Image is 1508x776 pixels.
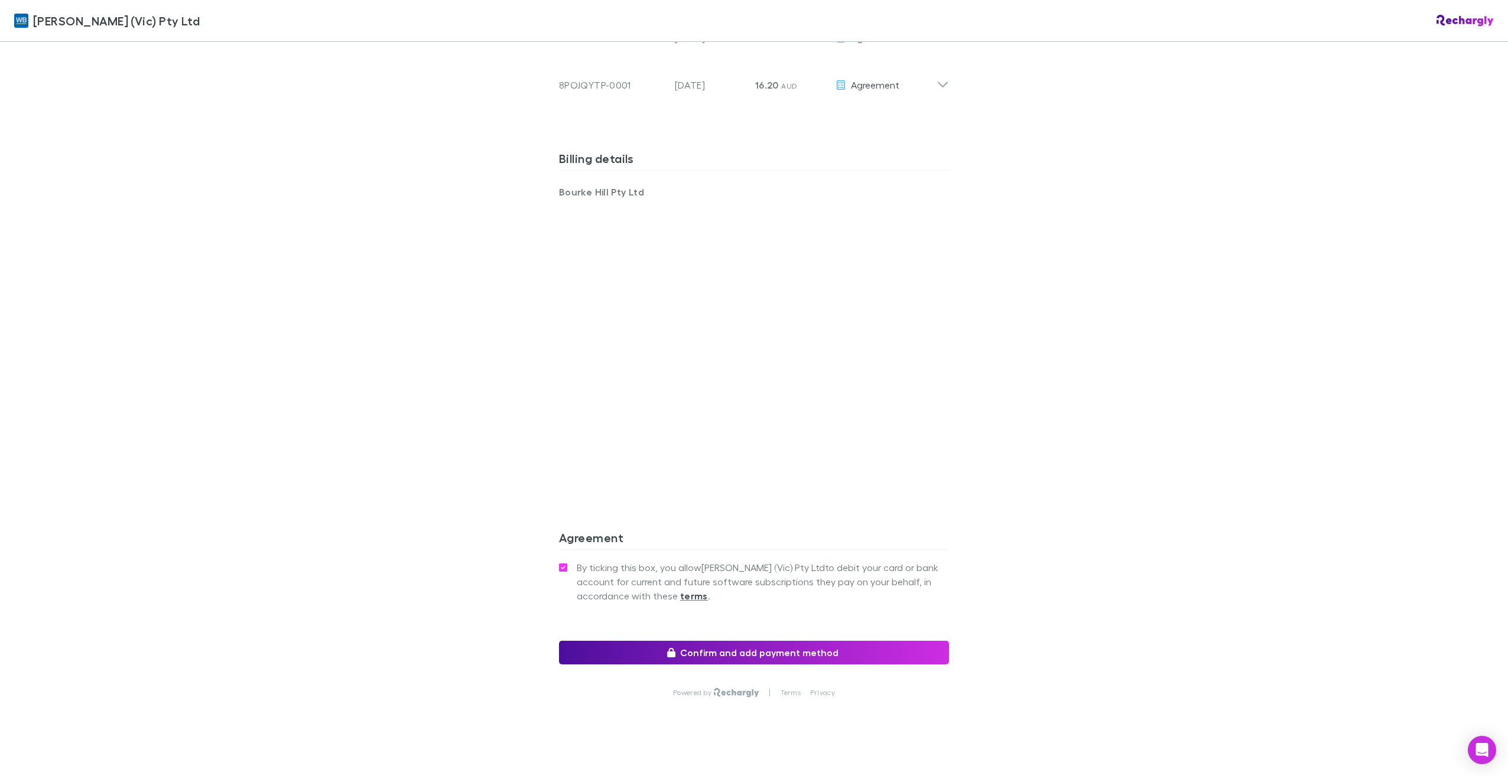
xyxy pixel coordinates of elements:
[559,641,949,664] button: Confirm and add payment method
[755,79,779,91] span: 16.20
[550,57,958,104] div: 8POJQYTP-0001[DATE]16.20 AUDAgreement
[769,688,771,697] p: |
[673,688,714,697] p: Powered by
[810,688,835,697] a: Privacy
[559,151,949,170] h3: Billing details
[781,688,801,697] a: Terms
[557,206,951,476] iframe: Secure address input frame
[33,12,200,30] span: [PERSON_NAME] (Vic) Pty Ltd
[577,560,949,603] span: By ticking this box, you allow [PERSON_NAME] (Vic) Pty Ltd to debit your card or bank account for...
[1468,736,1496,764] div: Open Intercom Messenger
[680,590,708,602] strong: terms
[714,688,759,697] img: Rechargly Logo
[781,81,797,90] span: AUD
[675,78,746,92] p: [DATE]
[851,79,899,90] span: Agreement
[559,78,665,92] div: 8POJQYTP-0001
[1436,15,1494,27] img: Rechargly Logo
[559,185,754,199] p: Bourke Hill Pty Ltd
[14,14,28,28] img: William Buck (Vic) Pty Ltd's Logo
[559,530,949,549] h3: Agreement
